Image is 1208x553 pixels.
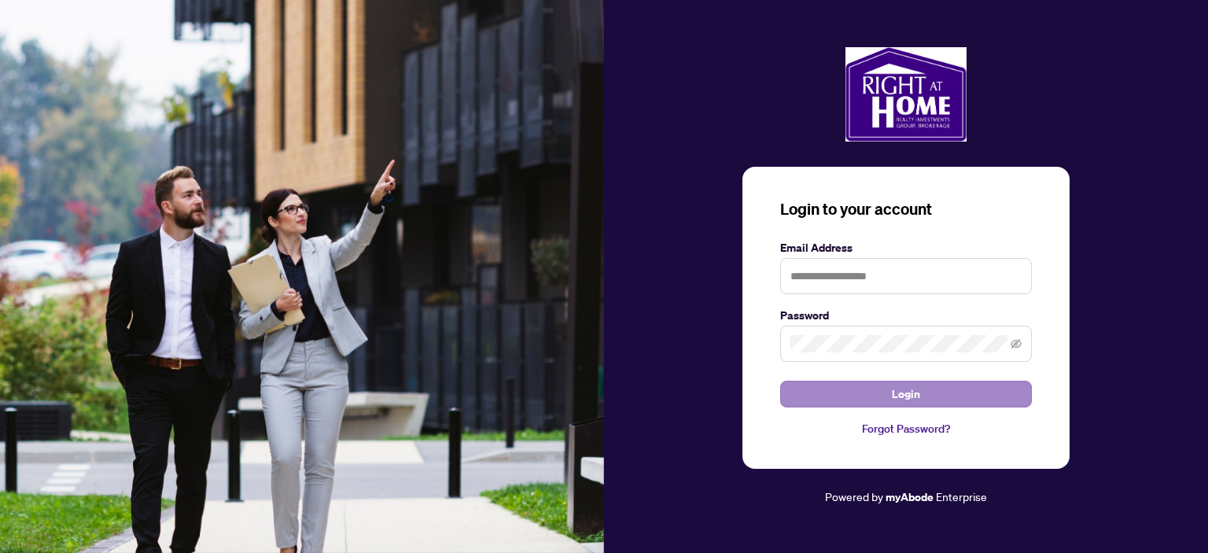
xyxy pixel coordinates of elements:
[780,198,1032,220] h3: Login to your account
[780,420,1032,437] a: Forgot Password?
[892,382,920,407] span: Login
[886,488,934,506] a: myAbode
[780,307,1032,324] label: Password
[780,381,1032,407] button: Login
[1011,338,1022,349] span: eye-invisible
[780,239,1032,256] label: Email Address
[936,489,987,503] span: Enterprise
[845,47,967,142] img: ma-logo
[825,489,883,503] span: Powered by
